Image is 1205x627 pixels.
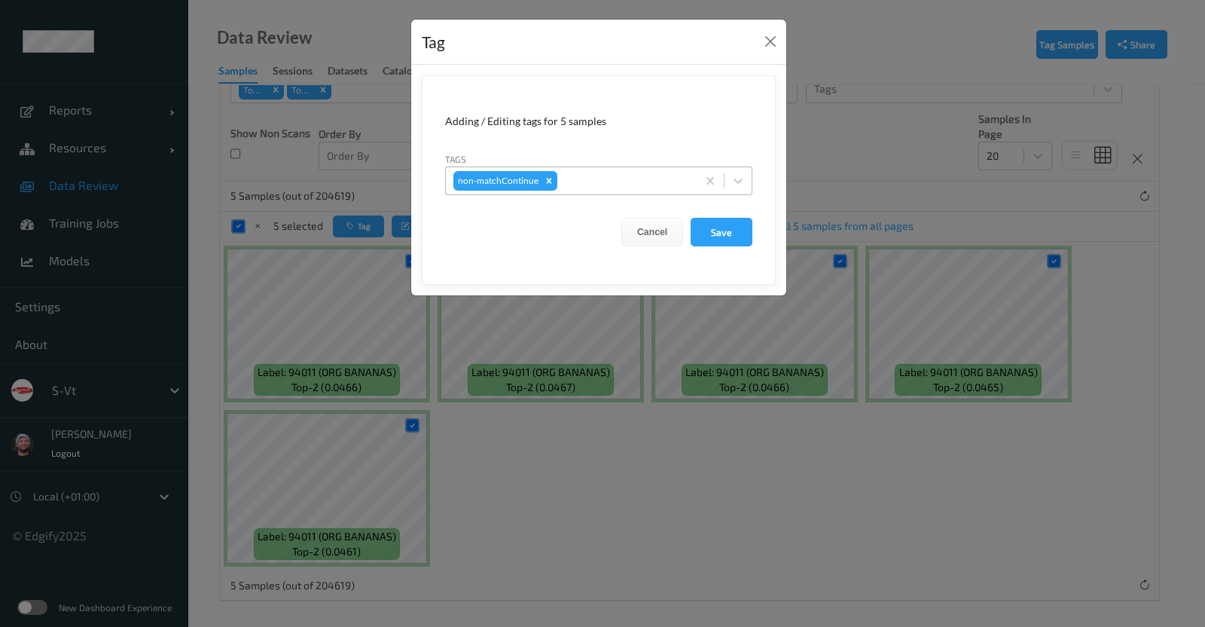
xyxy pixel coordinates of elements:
[445,114,752,129] div: Adding / Editing tags for 5 samples
[541,171,557,191] div: Remove non-matchContinue
[453,171,541,191] div: non-matchContinue
[621,218,683,246] button: Cancel
[445,152,466,166] label: Tags
[422,30,445,54] div: Tag
[691,218,752,246] button: Save
[760,31,781,52] button: Close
